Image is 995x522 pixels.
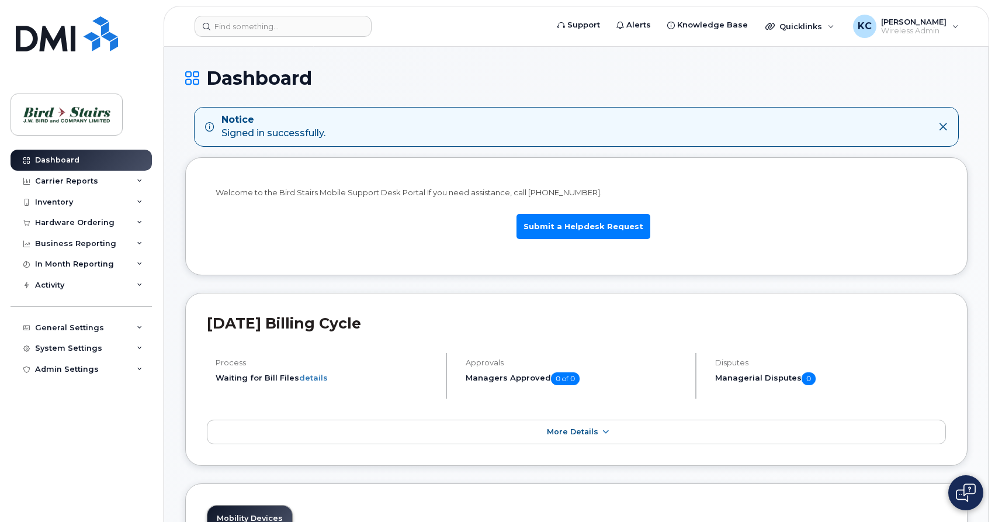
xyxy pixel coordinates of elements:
[221,113,325,140] div: Signed in successfully.
[216,187,937,198] p: Welcome to the Bird Stairs Mobile Support Desk Portal If you need assistance, call [PHONE_NUMBER].
[466,358,686,367] h4: Approvals
[207,314,946,332] h2: [DATE] Billing Cycle
[516,214,650,239] a: Submit a Helpdesk Request
[216,372,436,383] li: Waiting for Bill Files
[185,68,968,88] h1: Dashboard
[216,358,436,367] h4: Process
[715,358,946,367] h4: Disputes
[466,372,686,385] h5: Managers Approved
[956,483,976,502] img: Open chat
[802,372,816,385] span: 0
[221,113,325,127] strong: Notice
[299,373,328,382] a: details
[715,372,946,385] h5: Managerial Disputes
[551,372,580,385] span: 0 of 0
[547,427,598,436] span: More Details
